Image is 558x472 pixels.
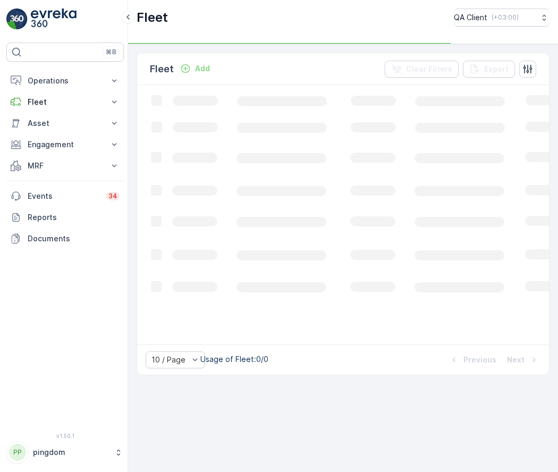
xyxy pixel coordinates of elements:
[195,63,210,74] p: Add
[176,62,214,75] button: Add
[454,9,549,27] button: QA Client(+03:00)
[447,353,497,366] button: Previous
[463,355,496,365] p: Previous
[506,353,540,366] button: Next
[6,70,124,91] button: Operations
[137,9,168,26] p: Fleet
[28,191,100,201] p: Events
[28,161,103,171] p: MRF
[9,444,26,461] div: PP
[6,9,28,30] img: logo
[31,9,77,30] img: logo_light-DOdMpM7g.png
[6,155,124,176] button: MRF
[28,233,120,244] p: Documents
[6,228,124,249] a: Documents
[106,48,116,56] p: ⌘B
[200,354,268,365] p: Usage of Fleet : 0/0
[33,447,109,458] p: pingdom
[6,186,124,207] a: Events34
[492,13,519,22] p: ( +03:00 )
[484,64,509,74] p: Export
[454,12,487,23] p: QA Client
[28,75,103,86] p: Operations
[406,64,452,74] p: Clear Filters
[6,441,124,463] button: PPpingdom
[6,134,124,155] button: Engagement
[28,139,103,150] p: Engagement
[28,212,120,223] p: Reports
[6,113,124,134] button: Asset
[28,118,103,129] p: Asset
[385,61,459,78] button: Clear Filters
[6,91,124,113] button: Fleet
[28,97,103,107] p: Fleet
[507,355,525,365] p: Next
[6,433,124,439] span: v 1.50.1
[6,207,124,228] a: Reports
[463,61,515,78] button: Export
[150,62,174,77] p: Fleet
[108,192,117,200] p: 34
